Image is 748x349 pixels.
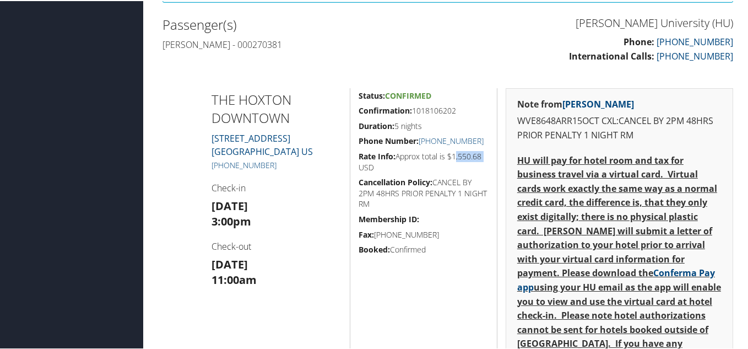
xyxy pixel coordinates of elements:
strong: [DATE] [212,197,248,212]
strong: Phone Number: [359,135,419,145]
span: Confirmed [385,89,431,100]
strong: Phone: [624,35,654,47]
p: WVE8648ARR15OCT CXL:CANCEL BY 2PM 48HRS PRIOR PENALTY 1 NIGHT RM [517,113,722,141]
strong: Rate Info: [359,150,395,160]
a: [PERSON_NAME] [562,97,634,109]
h5: Approx total is $1,550.68 USD [359,150,489,171]
strong: Fax: [359,228,374,239]
a: [STREET_ADDRESS][GEOGRAPHIC_DATA] US [212,131,313,157]
h4: Check-out [212,239,342,251]
strong: Duration: [359,120,394,130]
a: [PHONE_NUMBER] [212,159,277,169]
h2: THE HOXTON DOWNTOWN [212,89,342,126]
h5: CANCEL BY 2PM 48HRS PRIOR PENALTY 1 NIGHT RM [359,176,489,208]
a: Conferma Pay app [517,266,715,292]
strong: 11:00am [212,271,257,286]
strong: 3:00pm [212,213,251,228]
h2: Passenger(s) [162,14,440,33]
h4: [PERSON_NAME] - 000270381 [162,37,440,50]
strong: Cancellation Policy: [359,176,432,186]
strong: Confirmation: [359,104,412,115]
h5: [PHONE_NUMBER] [359,228,489,239]
h3: [PERSON_NAME] University (HU) [456,14,733,30]
a: [PHONE_NUMBER] [657,35,733,47]
strong: International Calls: [569,49,654,61]
a: [PHONE_NUMBER] [419,135,484,145]
h5: 1018106202 [359,104,489,115]
h5: Confirmed [359,243,489,254]
h4: Check-in [212,181,342,193]
strong: Status: [359,89,385,100]
strong: [DATE] [212,256,248,271]
strong: Note from [517,97,634,109]
strong: Membership ID: [359,213,419,223]
a: [PHONE_NUMBER] [657,49,733,61]
strong: Booked: [359,243,390,254]
h5: 5 nights [359,120,489,131]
